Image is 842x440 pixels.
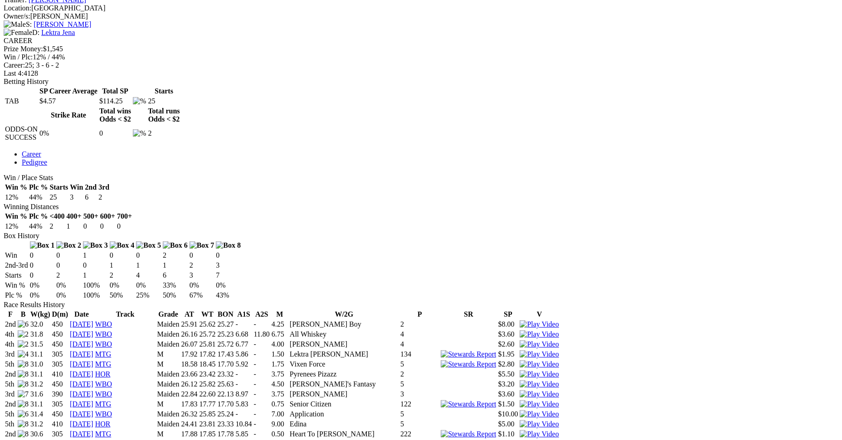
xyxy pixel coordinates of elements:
td: 0 [56,251,82,260]
td: 1.75 [271,360,288,369]
img: Stewards Report [441,430,496,438]
td: 11.80 [253,330,270,339]
th: SP Career Average [39,87,98,96]
td: 31.5 [30,340,51,349]
div: Winning Distances [4,203,838,211]
td: All Whiskey [289,330,399,339]
td: 450 [52,320,69,329]
td: 23.42 [199,370,216,379]
div: 25; 3 - 6 - 2 [4,61,838,69]
td: 5th [5,360,16,369]
a: View replay [520,360,559,368]
th: Plc % [29,212,48,221]
span: Owner/s: [4,12,30,20]
img: 6 [18,320,29,328]
a: [DATE] [70,400,93,408]
img: 8 [18,380,29,388]
td: 6 [162,271,188,280]
td: 31.2 [30,380,51,389]
img: Stewards Report [441,400,496,408]
td: 0 [109,251,135,260]
td: 4.50 [271,380,288,389]
td: 5th [5,380,16,389]
td: 12% [5,193,28,202]
td: [PERSON_NAME]'s Fantasy [289,380,399,389]
td: 5 [400,380,439,389]
td: 17.92 [180,350,198,359]
td: - [253,380,270,389]
td: Maiden [157,340,180,349]
a: HOR [95,370,111,378]
td: 100% [83,281,108,290]
th: AT [180,310,198,319]
a: Watch Replay on Watchdog [520,330,559,338]
img: Play Video [520,400,559,408]
a: MTG [95,400,112,408]
a: [DATE] [70,410,93,418]
span: Career: [4,61,25,69]
th: Win % [5,212,28,221]
td: 43% [215,291,241,300]
img: Stewards Report [441,360,496,368]
td: 1 [83,251,108,260]
td: 5.86 [235,350,252,359]
a: MTG [95,430,112,438]
a: Pedigree [22,158,47,166]
img: % [133,97,146,105]
td: 31.0 [30,360,51,369]
a: View replay [520,400,559,408]
td: $5.50 [497,370,518,379]
td: ODDS-ON SUCCESS [5,125,38,142]
td: 18.45 [199,360,216,369]
a: [DATE] [70,340,93,348]
a: [DATE] [70,330,93,338]
img: Female [4,29,32,37]
td: 1 [109,261,135,270]
td: 25.23 [217,330,234,339]
td: $8.00 [497,320,518,329]
td: 1 [162,261,188,270]
td: 0% [29,291,55,300]
img: Play Video [520,340,559,348]
td: - [253,320,270,329]
th: W/2G [289,310,399,319]
td: 2 [400,320,439,329]
td: 5.92 [235,360,252,369]
img: Stewards Report [441,350,496,358]
img: Play Video [520,390,559,398]
td: 25.72 [199,330,216,339]
img: Box 7 [190,241,214,249]
td: - [253,360,270,369]
td: M [157,350,180,359]
td: 32.0 [30,320,51,329]
a: WBO [95,390,112,398]
td: Starts [5,271,29,280]
td: 3 [215,261,241,270]
td: 450 [52,330,69,339]
td: Pyrenees Pizazz [289,370,399,379]
td: 410 [52,370,69,379]
td: Maiden [157,320,180,329]
img: Play Video [520,320,559,328]
td: $3.60 [497,330,518,339]
td: 25% [136,291,161,300]
div: Race Results History [4,301,838,309]
div: Box History [4,232,838,240]
img: Male [4,20,26,29]
a: Career [22,150,41,158]
td: 4th [5,340,16,349]
td: 1 [83,271,108,280]
td: 100% [83,291,108,300]
th: B [17,310,29,319]
span: S: [4,20,32,28]
td: $2.60 [497,340,518,349]
div: $1,545 [4,45,838,53]
a: View replay [520,350,559,358]
img: Play Video [520,350,559,358]
td: 22.84 [180,390,198,399]
td: 67% [189,291,215,300]
th: SR [440,310,496,319]
div: [GEOGRAPHIC_DATA] [4,4,838,12]
a: Watch Replay on Watchdog [520,420,559,428]
td: 0% [136,281,161,290]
